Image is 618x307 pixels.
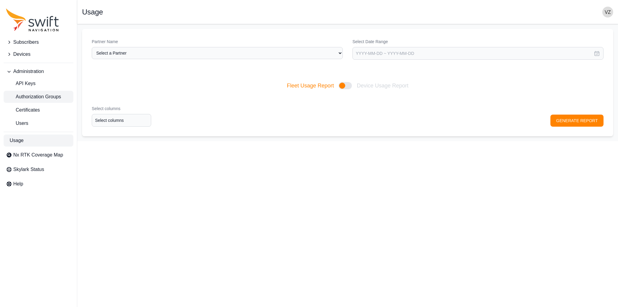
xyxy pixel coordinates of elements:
[4,135,73,147] a: Usage
[13,180,23,188] span: Help
[550,115,604,127] button: GENERATE REPORT
[352,47,604,60] input: YYYY-MM-DD ~ YYYY-MM-DD
[92,106,151,112] label: Select columns
[4,65,73,78] button: Administration
[357,81,408,90] span: Device Usage Report
[6,106,40,114] span: Certificates
[13,51,30,58] span: Devices
[4,48,73,60] button: Devices
[92,39,343,45] label: Partner Name
[6,93,61,100] span: Authorization Groups
[4,91,73,103] a: Authorization Groups
[4,36,73,48] button: Subscribers
[13,68,44,75] span: Administration
[6,120,28,127] span: Users
[10,137,24,144] span: Usage
[352,39,604,45] label: Select Date Range
[4,104,73,116] a: Certificates
[92,114,151,127] input: option
[92,47,343,59] select: Partner Name
[6,80,36,87] span: API Keys
[4,149,73,161] a: Nx RTK Coverage Map
[82,8,103,16] h1: Usage
[4,117,73,129] a: Users
[602,7,613,17] img: user photo
[13,39,39,46] span: Subscribers
[4,163,73,176] a: Skylark Status
[13,166,44,173] span: Skylark Status
[4,78,73,90] a: API Keys
[13,151,63,159] span: Nx RTK Coverage Map
[287,81,334,90] span: Fleet Usage Report
[4,178,73,190] a: Help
